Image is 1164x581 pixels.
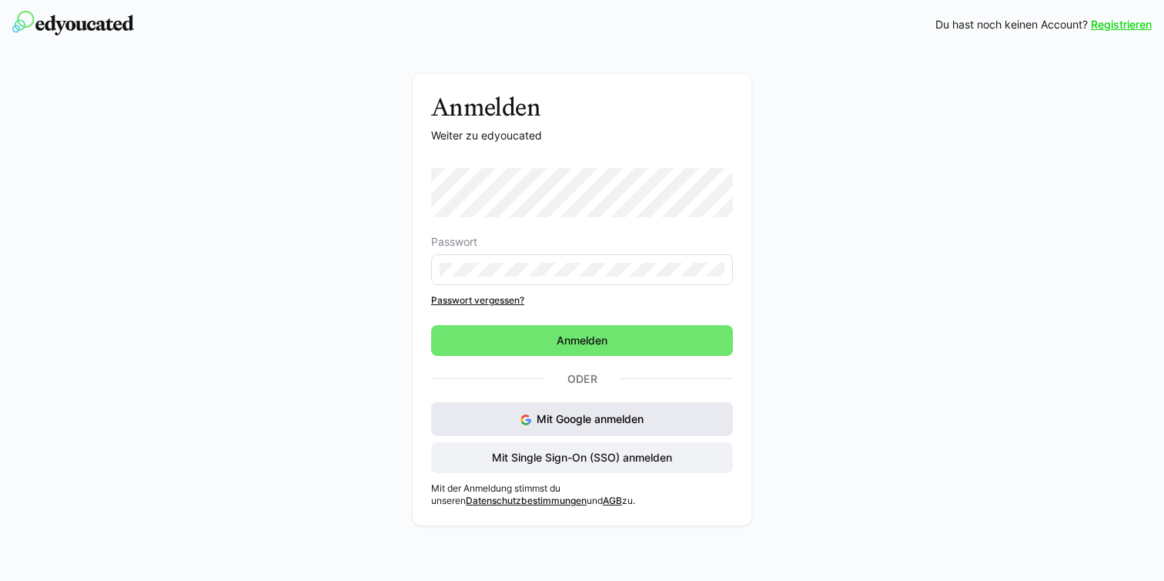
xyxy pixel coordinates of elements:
[431,236,477,248] span: Passwort
[490,450,674,465] span: Mit Single Sign-On (SSO) anmelden
[554,333,610,348] span: Anmelden
[544,368,620,390] p: Oder
[431,92,733,122] h3: Anmelden
[466,495,587,506] a: Datenschutzbestimmungen
[431,442,733,473] button: Mit Single Sign-On (SSO) anmelden
[431,325,733,356] button: Anmelden
[431,294,733,307] a: Passwort vergessen?
[537,412,644,425] span: Mit Google anmelden
[12,11,134,35] img: edyoucated
[431,128,733,143] p: Weiter zu edyoucated
[603,495,622,506] a: AGB
[431,402,733,436] button: Mit Google anmelden
[935,17,1088,32] span: Du hast noch keinen Account?
[431,482,733,507] p: Mit der Anmeldung stimmst du unseren und zu.
[1091,17,1152,32] a: Registrieren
